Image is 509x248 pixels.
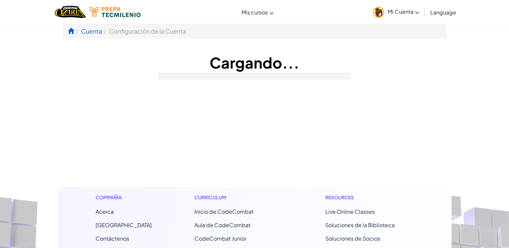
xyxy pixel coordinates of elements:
[194,221,251,229] a: Aula de CodeCombat
[96,235,129,242] span: Contáctenos
[388,8,419,15] span: Mi Cuenta
[325,208,375,215] a: Live Online Classes
[242,9,268,16] span: Mis cursos
[96,194,152,201] h1: Compañía
[96,221,152,229] a: [GEOGRAPHIC_DATA]
[427,3,459,21] a: Language
[430,9,456,16] span: Language
[370,1,423,23] a: Mi Cuenta
[102,26,186,36] li: Configuración de la Cuenta
[89,7,141,17] img: Tecmilenio logo
[373,7,384,18] img: avatar
[55,5,86,19] img: Home
[325,221,395,229] a: Soluciones de la Biblioteca
[325,194,414,201] h1: Resources
[194,208,254,215] span: Inicio de CodeCombat
[96,208,114,215] a: Acerca
[194,194,283,201] h1: Curriculum
[55,5,86,19] a: Ozaria by CodeCombat logo
[81,27,102,35] a: Cuenta
[194,235,246,242] a: CodeCombat Junior
[63,52,446,73] h1: Cargando...
[238,3,277,21] a: Mis cursos
[325,235,380,242] a: Soluciones de Socios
